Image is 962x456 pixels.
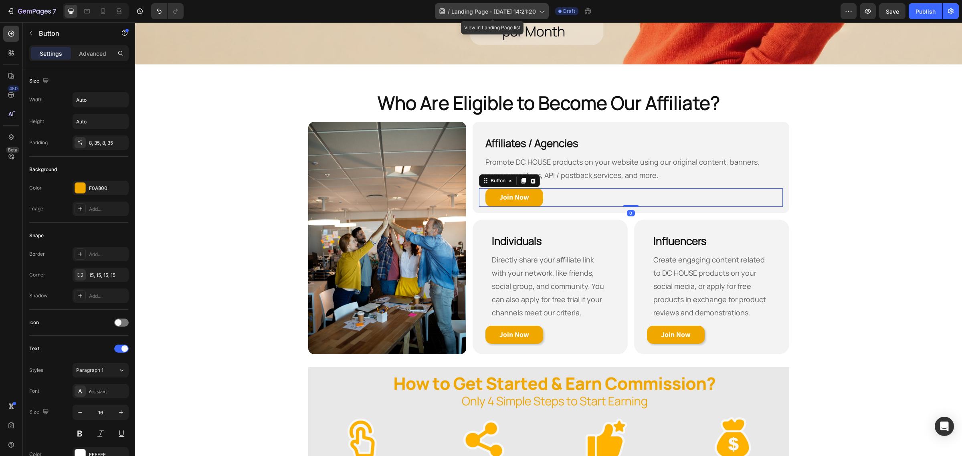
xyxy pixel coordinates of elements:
[364,170,394,179] strong: Join Now
[89,272,127,279] div: 15, 15, 15, 15
[350,166,408,184] a: Join Now
[518,232,631,295] span: Create engaging content related to DC HOUSE products on your social media, or apply for free prod...
[53,6,56,16] p: 7
[709,25,717,34] a: My account
[29,367,43,374] div: Styles
[89,185,127,192] div: F0A800
[350,113,443,128] strong: Affiliates / Agencies
[3,3,60,19] button: 7
[73,363,129,377] button: Paragraph 1
[385,22,455,37] a: 🔥 Hot Summer Deals
[693,25,701,34] a: Open search
[29,387,39,395] div: Font
[886,8,899,15] span: Save
[29,96,42,103] div: Width
[732,21,740,29] span: 0
[448,7,450,16] span: /
[135,22,962,456] iframe: Design area
[935,417,954,436] div: Open Intercom Messenger
[518,211,572,226] strong: Influencers
[29,407,51,418] div: Size
[512,303,570,322] a: Join Now
[29,139,48,146] div: Padding
[750,23,762,35] img: great-britain-circular.png
[79,49,106,58] p: Advanced
[916,7,936,16] div: Publish
[29,319,39,326] div: Icon
[348,22,385,37] a: 🛍️Shop
[89,293,127,300] div: Add...
[451,7,536,16] span: Landing Page - [DATE] 14:21:20
[8,85,19,92] div: 450
[39,28,107,38] p: Button
[388,3,512,13] p: ⚡From Camper to Coast, the Power Follows
[29,76,51,87] div: Size
[364,307,394,317] strong: Join Now
[89,388,127,395] div: Assistant
[524,3,574,13] a: Discover Power
[29,292,48,299] div: Shadow
[455,22,494,37] a: Solution
[354,155,372,162] div: Button
[29,271,45,278] div: Corner
[29,250,45,258] div: Border
[89,206,127,213] div: Add...
[357,232,469,295] span: Directly share your affiliate link with your network, like friends, social group, and community. ...
[29,118,44,125] div: Height
[724,24,743,34] a: 0
[526,22,564,37] a: Support
[879,3,905,19] button: Save
[40,49,62,58] p: Settings
[6,147,19,153] div: Beta
[357,211,407,226] strong: Individuals
[29,345,39,352] div: Text
[29,205,43,212] div: Image
[29,184,42,192] div: Color
[494,22,526,37] a: Learn
[76,367,103,374] span: Paragraph 1
[909,3,942,19] button: Publish
[243,68,585,93] span: Who Are Eligible to Become Our Affiliate?
[563,8,575,15] span: Draft
[173,99,331,332] img: DC HOUSE Affiliate Program | Earn 5% Commission
[89,251,127,258] div: Add...
[526,307,556,317] strong: Join Now
[350,135,624,157] span: Promote DC HOUSE products on your website using our original content, banners, coupons, videos, A...
[29,166,57,173] div: Background
[73,114,128,129] input: Auto
[89,139,127,147] div: 8, 35, 8, 35
[564,22,612,37] a: Partnership
[492,188,500,194] div: 0
[350,303,408,322] a: Join Now
[200,16,257,42] img: uk.dchousepower
[73,93,128,107] input: Auto
[29,232,44,239] div: Shape
[151,3,184,19] div: Undo/Redo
